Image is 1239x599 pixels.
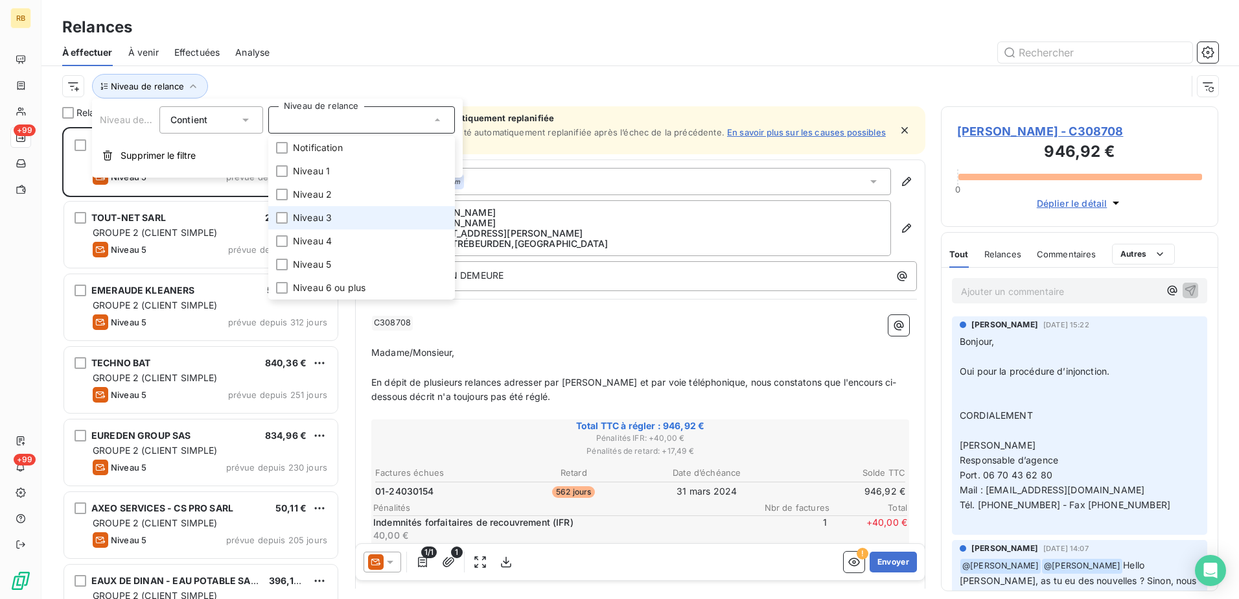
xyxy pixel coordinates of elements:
[1033,196,1127,211] button: Déplier le détail
[372,316,413,331] span: C308708
[62,46,113,59] span: À effectuer
[1037,196,1107,210] span: Déplier le détail
[1043,321,1089,329] span: [DATE] 15:22
[1037,249,1096,259] span: Commentaires
[373,432,907,444] span: Pénalités IFR : + 40,00 €
[960,366,1109,377] span: Oui pour la procédure d’injonction.
[93,517,218,528] span: GROUPE 2 (CLIENT SIMPLE)
[420,270,504,281] span: MISE EN DEMEURE
[111,390,146,400] span: Niveau 5
[960,499,1170,510] span: Tél. [PHONE_NUMBER] - Fax [PHONE_NUMBER]
[265,430,307,441] span: 834,96 €
[265,357,307,368] span: 840,36 €
[14,124,36,136] span: +99
[226,462,327,473] span: prévue depuis 230 jours
[76,106,115,119] span: Relances
[91,357,151,368] span: TECHNO BAT
[960,469,1052,480] span: Port. 06 70 43 62 80
[960,336,994,347] span: Bonjour,
[269,575,308,586] span: 396,12 €
[93,299,218,311] span: GROUPE 2 (CLIENT SIMPLE)
[275,502,307,513] span: 50,11 €
[267,285,307,296] span: 567,36 €
[91,575,265,586] span: EAUX DE DINAN - EAU POTABLE SAEM
[957,140,1202,166] h3: 946,92 €
[371,377,897,403] span: En dépit de plusieurs relances adresser par [PERSON_NAME] et par voie téléphonique, nous constato...
[10,8,31,29] div: RB
[774,466,907,480] th: Solde TTC
[91,502,233,513] span: AXEO SERVICES - CS PRO SARL
[293,281,365,294] span: Niveau 6 ou plus
[91,285,195,296] span: EMERAUDE KLEANERS
[829,516,907,542] span: + 40,00 €
[393,113,890,123] span: Relance automatiquement replanifiée
[829,502,907,513] span: Total
[421,546,437,558] span: 1/1
[373,502,752,513] span: Pénalités
[226,535,327,545] span: prévue depuis 205 jours
[91,139,169,150] span: [PERSON_NAME]
[373,516,747,529] p: Indemnités forfaitaires de recouvrement (IFR)
[174,46,220,59] span: Effectuées
[752,502,829,513] span: Nbr de factures
[235,46,270,59] span: Analyse
[92,74,208,99] button: Niveau de relance
[955,184,960,194] span: 0
[960,559,1041,574] span: @ [PERSON_NAME]
[371,347,454,358] span: Madame/Monsieur,
[62,127,340,599] div: grid
[451,546,463,558] span: 1
[971,543,1038,554] span: [PERSON_NAME]
[228,390,327,400] span: prévue depuis 251 jours
[62,16,132,39] h3: Relances
[420,207,880,218] p: [PERSON_NAME]
[170,114,207,125] span: Contient
[128,46,159,59] span: À venir
[641,466,773,480] th: Date d’échéance
[1195,555,1226,586] div: Open Intercom Messenger
[111,317,146,327] span: Niveau 5
[960,454,1058,465] span: Responsable d’agence
[111,244,146,255] span: Niveau 5
[228,244,327,255] span: prévue depuis 312 jours
[100,114,179,125] span: Niveau de relance
[93,445,218,456] span: GROUPE 2 (CLIENT SIMPLE)
[373,529,747,542] p: 40,00 €
[293,235,332,248] span: Niveau 4
[373,419,907,432] span: Total TTC à régler : 946,92 €
[93,227,218,238] span: GROUPE 2 (CLIENT SIMPLE)
[293,211,332,224] span: Niveau 3
[293,188,332,201] span: Niveau 2
[375,485,434,498] span: 01-24030154
[293,258,331,271] span: Niveau 5
[870,552,917,572] button: Envoyer
[111,535,146,545] span: Niveau 5
[1042,559,1122,574] span: @ [PERSON_NAME]
[93,372,218,383] span: GROUPE 2 (CLIENT SIMPLE)
[971,319,1038,331] span: [PERSON_NAME]
[14,454,36,465] span: +99
[774,484,907,499] td: 946,92 €
[228,317,327,327] span: prévue depuis 312 jours
[111,81,184,91] span: Niveau de relance
[960,484,1144,495] span: Mail : [EMAIL_ADDRESS][DOMAIN_NAME]
[265,212,307,223] span: 299,38 €
[420,218,880,228] p: [PERSON_NAME]
[420,228,880,239] p: [STREET_ADDRESS][PERSON_NAME]
[293,141,343,154] span: Notification
[373,445,907,457] span: Pénalités de retard : + 17,49 €
[949,249,969,259] span: Tout
[91,430,191,441] span: EUREDEN GROUP SAS
[960,440,1036,451] span: [PERSON_NAME]
[957,123,1202,140] span: [PERSON_NAME] - C308708
[508,466,640,480] th: Retard
[10,570,31,591] img: Logo LeanPay
[393,127,724,137] span: Cette relance a été automatiquement replanifiée après l’échec de la précédente.
[375,466,507,480] th: Factures échues
[293,165,330,178] span: Niveau 1
[1112,244,1175,264] button: Autres
[111,462,146,473] span: Niveau 5
[998,42,1192,63] input: Rechercher
[984,249,1021,259] span: Relances
[420,239,880,249] p: 22560 TRÉBEURDEN , [GEOGRAPHIC_DATA]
